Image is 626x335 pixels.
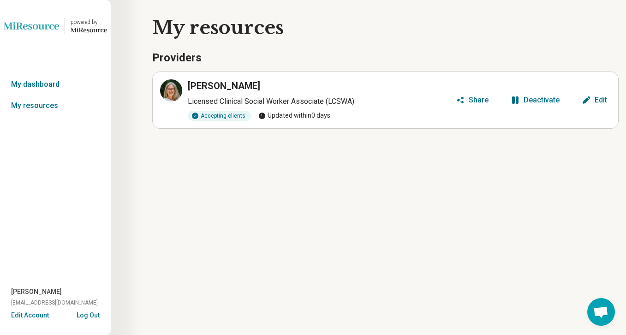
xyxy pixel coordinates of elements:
[11,311,49,320] button: Edit Account
[469,96,489,104] div: Share
[11,287,62,297] span: [PERSON_NAME]
[595,96,607,104] div: Edit
[152,50,619,66] h3: Providers
[452,93,492,108] button: Share
[4,15,107,37] a: Lionspowered by
[524,96,560,104] div: Deactivate
[188,111,251,121] div: Accepting clients
[258,111,330,120] span: Updated within 0 days
[77,311,100,318] button: Log Out
[11,299,98,307] span: [EMAIL_ADDRESS][DOMAIN_NAME]
[188,79,260,92] h3: [PERSON_NAME]
[507,93,563,108] button: Deactivate
[152,15,619,41] h1: My resources
[71,18,107,26] div: powered by
[4,15,59,37] img: Lions
[188,96,452,107] p: Licensed Clinical Social Worker Associate (LCSWA)
[587,298,615,326] div: Open chat
[578,93,611,108] button: Edit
